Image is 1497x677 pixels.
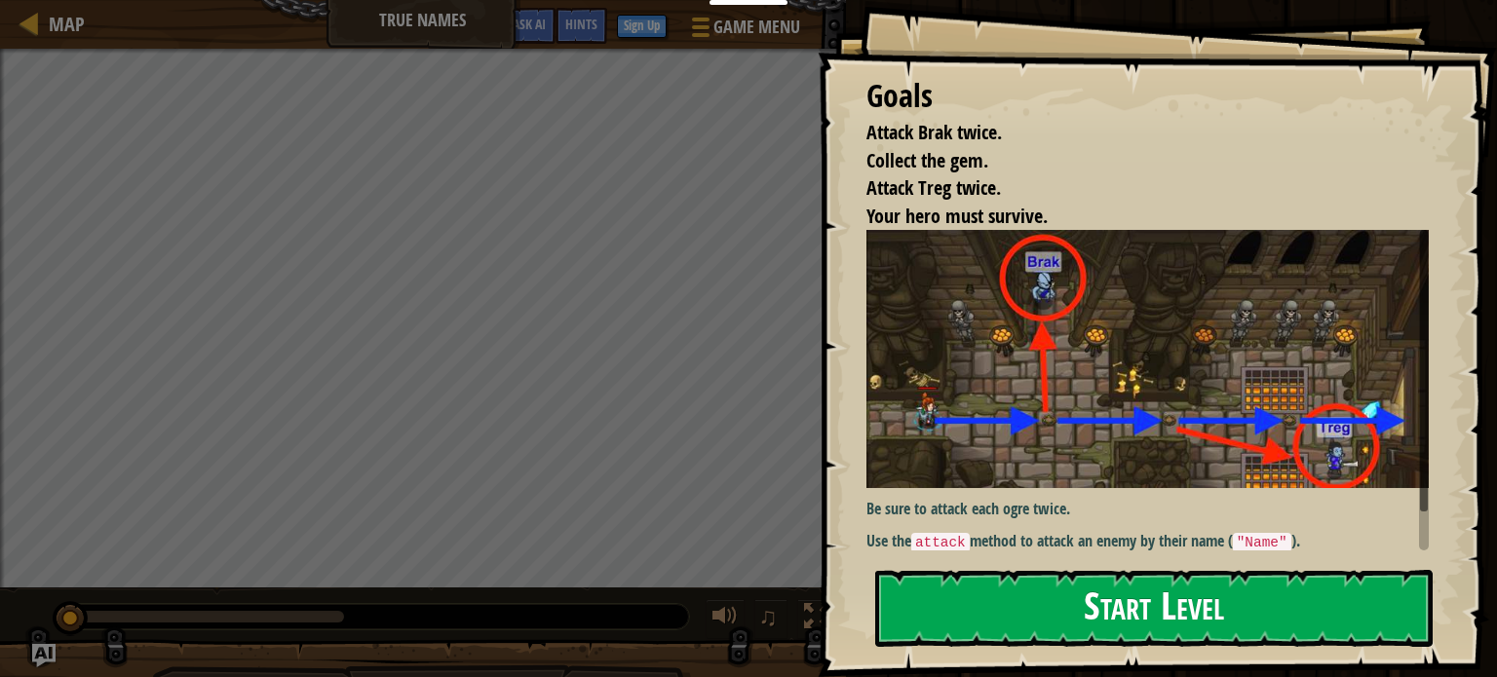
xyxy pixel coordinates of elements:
[676,8,812,54] button: Game Menu
[706,599,745,639] button: Adjust volume
[866,147,988,173] span: Collect the gem.
[513,15,546,33] span: Ask AI
[754,599,787,639] button: ♫
[39,11,85,37] a: Map
[1233,533,1291,552] code: "Name"
[866,530,1429,553] p: Use the method to attack an enemy by their name ( ).
[797,599,836,639] button: Toggle fullscreen
[565,15,597,33] span: Hints
[32,644,56,667] button: Ask AI
[617,15,667,38] button: Sign Up
[911,533,970,552] code: attack
[842,203,1424,231] li: Your hero must survive.
[49,11,85,37] span: Map
[866,203,1048,229] span: Your hero must survive.
[758,602,778,631] span: ♫
[842,147,1424,175] li: Collect the gem.
[842,119,1424,147] li: Attack Brak twice.
[866,74,1429,119] div: Goals
[842,174,1424,203] li: Attack Treg twice.
[866,174,1001,201] span: Attack Treg twice.
[875,570,1433,647] button: Start Level
[503,8,556,44] button: Ask AI
[866,498,1429,520] p: Be sure to attack each ogre twice.
[713,15,800,40] span: Game Menu
[866,230,1429,488] img: True names
[866,119,1002,145] span: Attack Brak twice.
